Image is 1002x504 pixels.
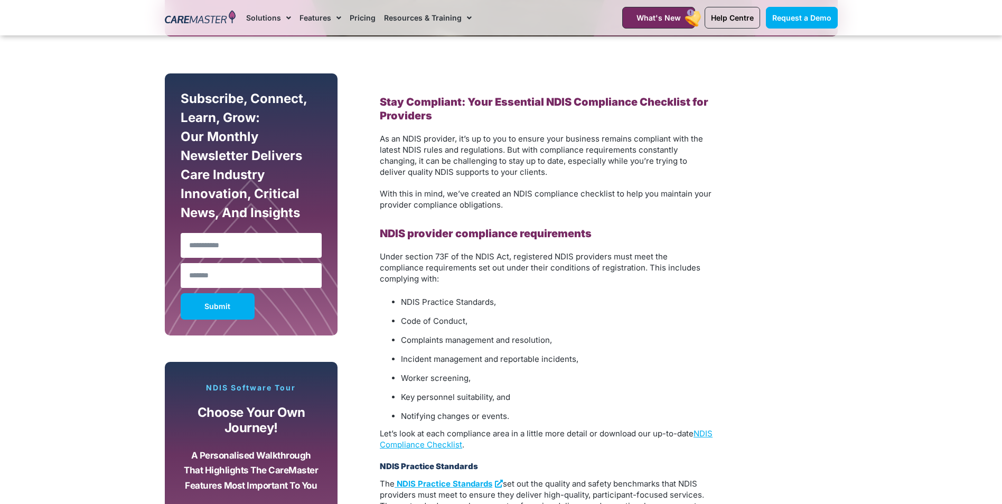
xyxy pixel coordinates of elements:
strong: NDIS provider compliance requirements [380,227,592,240]
strong: NDIS Practice Standards [380,461,478,471]
a: Help Centre [705,7,760,29]
p: With this in mind, we’ve created an NDIS compliance checklist to help you maintain your provider ... [380,188,713,210]
span: Submit [204,304,230,309]
li: Notifying changes or events. [401,409,713,424]
p: A personalised walkthrough that highlights the CareMaster features most important to you [183,448,320,493]
strong: Stay Compliant: Your Essential NDIS Compliance Checklist for Providers [380,96,708,122]
li: Complaints management and resolution, [401,333,713,348]
li: Worker screening, [401,371,713,386]
p: Under section 73F of the NDIS Act, registered NDIS providers must meet the compliance requirement... [380,251,713,284]
p: NDIS Software Tour [175,383,327,393]
li: Incident management and reportable incidents, [401,352,713,367]
p: Let’s look at each compliance area in a little more detail or download our up-to-date . [380,428,713,450]
li: Key personnel suitability, and [401,390,713,405]
img: CareMaster Logo [165,10,236,26]
div: Subscribe, Connect, Learn, Grow: Our Monthly Newsletter Delivers Care Industry Innovation, Critic... [178,89,325,228]
a: NDIS Practice Standards [395,479,503,489]
p: As an NDIS provider, it’s up to you to ensure your business remains compliant with the latest NDI... [380,133,713,178]
span: What's New [636,13,681,22]
li: NDIS Practice Standards, [401,295,713,310]
strong: NDIS Practice Standards [397,479,492,489]
span: Request a Demo [772,13,831,22]
a: Request a Demo [766,7,838,29]
span: Help Centre [711,13,754,22]
a: What's New [622,7,695,29]
li: Code of Conduct, [401,314,713,329]
p: Choose your own journey! [183,405,320,435]
button: Submit [181,293,255,320]
a: NDIS Compliance Checklist [380,428,713,450]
